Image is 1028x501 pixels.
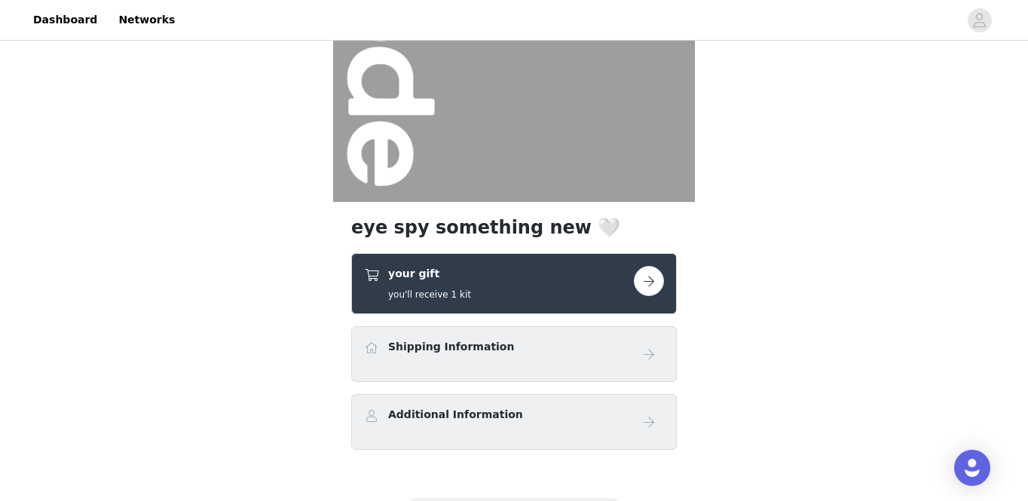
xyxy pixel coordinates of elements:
a: Networks [109,3,184,37]
h4: your gift [388,266,471,282]
div: Shipping Information [351,326,677,382]
h4: Additional Information [388,407,523,423]
div: Additional Information [351,394,677,450]
div: avatar [972,8,987,32]
a: Dashboard [24,3,106,37]
h4: Shipping Information [388,339,514,355]
h1: eye spy something new 🤍 [351,214,677,241]
div: your gift [351,253,677,314]
h5: you'll receive 1 kit [388,288,471,301]
div: Open Intercom Messenger [954,450,990,486]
